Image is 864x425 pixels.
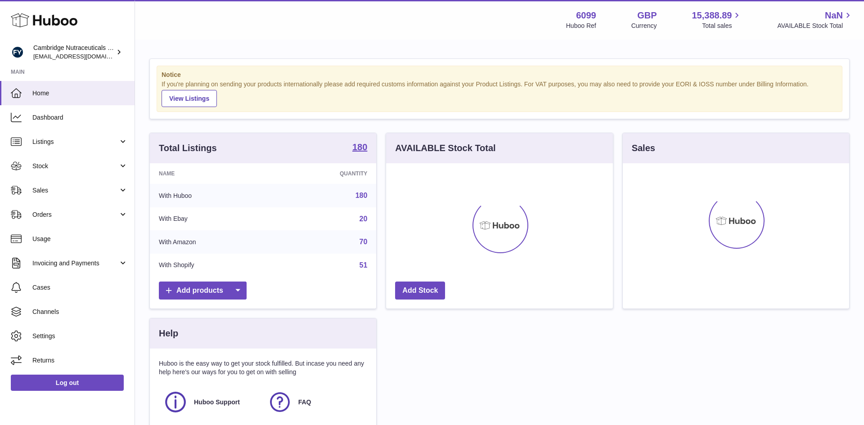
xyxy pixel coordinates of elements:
span: Settings [32,332,128,340]
strong: Notice [162,71,837,79]
div: Currency [631,22,657,30]
a: 51 [360,261,368,269]
div: Huboo Ref [566,22,596,30]
a: Huboo Support [163,390,259,414]
td: With Ebay [150,207,274,231]
div: If you're planning on sending your products internationally please add required customs informati... [162,80,837,107]
span: Returns [32,356,128,365]
td: With Amazon [150,230,274,254]
a: 180 [355,192,368,199]
span: AVAILABLE Stock Total [777,22,853,30]
span: Sales [32,186,118,195]
h3: Total Listings [159,142,217,154]
span: [EMAIL_ADDRESS][DOMAIN_NAME] [33,53,132,60]
img: huboo@camnutra.com [11,45,24,59]
span: Orders [32,210,118,219]
span: Dashboard [32,113,128,122]
h3: Help [159,327,178,340]
th: Name [150,163,274,184]
span: Listings [32,138,118,146]
a: View Listings [162,90,217,107]
strong: GBP [637,9,657,22]
a: Add Stock [395,282,445,300]
div: Cambridge Nutraceuticals Ltd [33,44,114,61]
a: 20 [360,215,368,223]
span: Total sales [702,22,742,30]
span: Usage [32,235,128,243]
td: With Shopify [150,254,274,277]
span: Home [32,89,128,98]
td: With Huboo [150,184,274,207]
span: Stock [32,162,118,170]
strong: 180 [352,143,367,152]
a: 15,388.89 Total sales [692,9,742,30]
span: Cases [32,283,128,292]
span: NaN [825,9,843,22]
a: Log out [11,375,124,391]
strong: 6099 [576,9,596,22]
th: Quantity [274,163,376,184]
h3: Sales [632,142,655,154]
h3: AVAILABLE Stock Total [395,142,495,154]
a: Add products [159,282,247,300]
a: 180 [352,143,367,153]
a: 70 [360,238,368,246]
span: FAQ [298,398,311,407]
span: Invoicing and Payments [32,259,118,268]
span: 15,388.89 [692,9,732,22]
a: NaN AVAILABLE Stock Total [777,9,853,30]
a: FAQ [268,390,363,414]
span: Channels [32,308,128,316]
p: Huboo is the easy way to get your stock fulfilled. But incase you need any help here's our ways f... [159,359,367,376]
span: Huboo Support [194,398,240,407]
